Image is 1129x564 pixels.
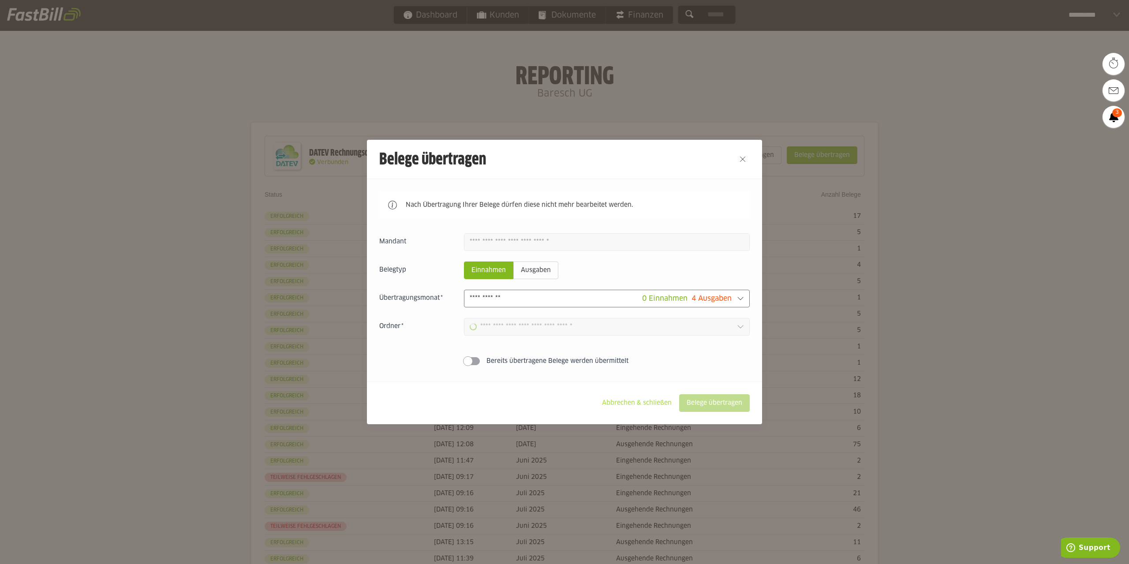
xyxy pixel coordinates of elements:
[692,295,732,302] span: 4 Ausgaben
[379,357,750,366] sl-switch: Bereits übertragene Belege werden übermittelt
[1103,106,1125,128] a: 3
[642,295,688,302] span: 0 Einnahmen
[513,261,558,279] sl-radio-button: Ausgaben
[1061,538,1120,560] iframe: Öffnet ein Widget, in dem Sie weitere Informationen finden
[594,394,679,412] sl-button: Abbrechen & schließen
[464,261,513,279] sl-radio-button: Einnahmen
[1112,108,1122,117] span: 3
[679,394,750,412] sl-button: Belege übertragen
